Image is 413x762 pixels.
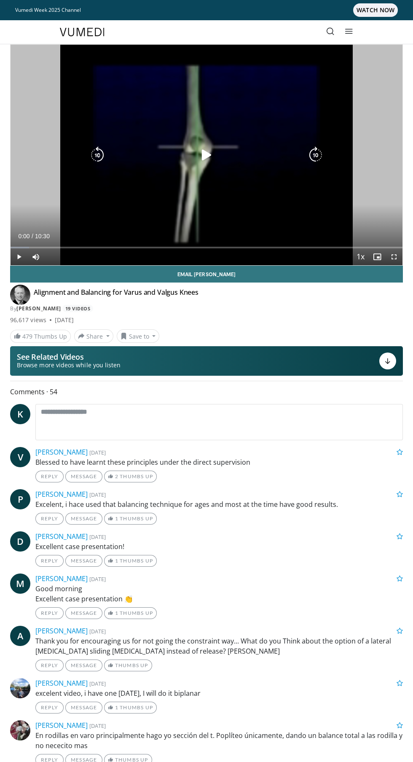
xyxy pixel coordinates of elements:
[16,305,61,312] a: [PERSON_NAME]
[104,513,157,525] a: 1 Thumbs Up
[35,457,403,467] p: Blessed to have learnt these principles under the direct supervision
[18,233,29,240] span: 0:00
[89,627,106,635] small: [DATE]
[65,471,102,482] a: Message
[353,3,398,17] span: WATCH NOW
[35,513,64,525] a: Reply
[117,329,160,343] button: Save to
[35,555,64,567] a: Reply
[35,532,88,541] a: [PERSON_NAME]
[35,499,403,509] p: Excelent, i hace used that balancing technique for ages and most at the time have good results.
[352,248,369,265] button: Playback Rate
[35,490,88,499] a: [PERSON_NAME]
[35,660,64,671] a: Reply
[74,329,113,343] button: Share
[11,45,402,265] video-js: Video Player
[32,233,33,240] span: /
[35,607,64,619] a: Reply
[34,288,198,302] h4: Alignment and Balancing for Varus and Valgus Knees
[11,247,402,248] div: Progress Bar
[35,730,403,751] p: En rodillas en varo principalmente hago yo sección del t. Poplíteo únicamente, dando un balance t...
[89,533,106,541] small: [DATE]
[10,678,30,698] img: Avatar
[10,386,403,397] span: Comments 54
[35,626,88,635] a: [PERSON_NAME]
[10,447,30,467] a: V
[104,660,152,671] a: Thumbs Up
[10,266,403,283] a: Email [PERSON_NAME]
[115,473,118,479] span: 2
[35,471,64,482] a: Reply
[55,316,74,324] div: [DATE]
[27,248,44,265] button: Mute
[65,555,102,567] a: Message
[35,584,403,604] p: Good morning Excellent case presentation 👏
[22,332,32,340] span: 479
[10,720,30,740] img: Avatar
[35,541,403,552] p: Excellent case presentation!
[386,248,402,265] button: Fullscreen
[17,353,121,361] p: See Related Videos
[104,555,157,567] a: 1 Thumbs Up
[35,702,64,714] a: Reply
[60,28,105,36] img: VuMedi Logo
[89,722,106,730] small: [DATE]
[62,305,93,312] a: 19 Videos
[17,361,121,369] span: Browse more videos while you listen
[35,721,88,730] a: [PERSON_NAME]
[65,660,102,671] a: Message
[35,233,50,240] span: 10:30
[115,557,118,564] span: 1
[10,574,30,594] a: M
[369,248,386,265] button: Enable picture-in-picture mode
[65,607,102,619] a: Message
[35,447,88,457] a: [PERSON_NAME]
[35,636,403,656] p: Thank you for encouraging us for not going the constraint way... What do you Think about the opti...
[11,248,27,265] button: Play
[10,330,71,343] a: 479 Thumbs Up
[10,285,30,305] img: Avatar
[115,610,118,616] span: 1
[89,680,106,687] small: [DATE]
[104,702,157,714] a: 1 Thumbs Up
[65,513,102,525] a: Message
[89,575,106,583] small: [DATE]
[10,305,403,312] div: By
[10,404,30,424] a: K
[10,316,46,324] span: 96,617 views
[10,626,30,646] a: A
[104,607,157,619] a: 1 Thumbs Up
[65,702,102,714] a: Message
[35,679,88,688] a: [PERSON_NAME]
[15,3,398,17] a: Vumedi Week 2025 ChannelWATCH NOW
[104,471,157,482] a: 2 Thumbs Up
[10,489,30,509] a: P
[35,688,403,698] p: excelent video, i have one [DATE], I will do it biplanar
[115,704,118,711] span: 1
[115,515,118,522] span: 1
[10,346,403,376] button: See Related Videos Browse more videos while you listen
[10,531,30,552] a: D
[35,574,88,583] a: [PERSON_NAME]
[89,449,106,456] small: [DATE]
[89,491,106,498] small: [DATE]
